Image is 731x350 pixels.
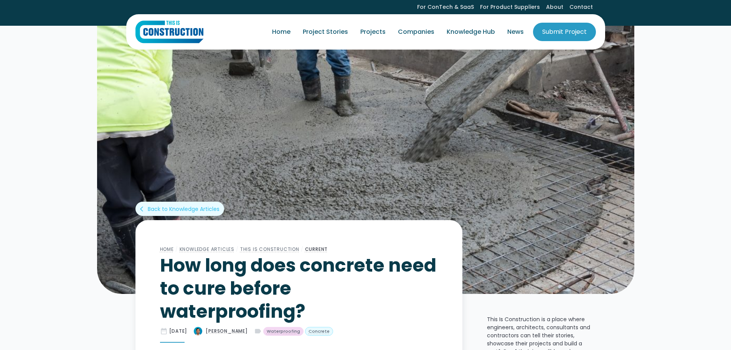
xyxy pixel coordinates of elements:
div: [DATE] [169,328,188,335]
div: Concrete [309,328,330,335]
div: Submit Project [542,27,587,36]
a: Knowledge Hub [441,21,501,43]
a: Waterproofing [263,327,304,336]
img: How long does concrete need to cure before waterproofing? [193,327,203,336]
a: Companies [392,21,441,43]
a: News [501,21,530,43]
a: Home [266,21,297,43]
img: This Is Construction Logo [135,20,203,43]
a: Project Stories [297,21,354,43]
div: date_range [160,327,168,335]
div: [PERSON_NAME] [206,328,248,335]
div: label [254,327,262,335]
a: Home [160,246,174,252]
a: Current [305,246,328,252]
a: home [135,20,203,43]
h1: How long does concrete need to cure before waterproofing? [160,254,438,323]
a: arrow_back_iosBack to Knowledge Articles [135,202,224,216]
a: This Is Construction [240,246,299,252]
div: arrow_back_ios [140,205,146,213]
div: Waterproofing [267,328,300,335]
div: / [234,245,240,254]
img: How long does concrete need to cure before waterproofing? [97,25,634,294]
div: Back to Knowledge Articles [148,205,219,213]
div: / [174,245,180,254]
div: / [299,245,305,254]
a: Concrete [305,327,333,336]
a: Projects [354,21,392,43]
a: Submit Project [533,23,596,41]
a: [PERSON_NAME] [193,327,248,336]
a: Knowledge Articles [180,246,234,252]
